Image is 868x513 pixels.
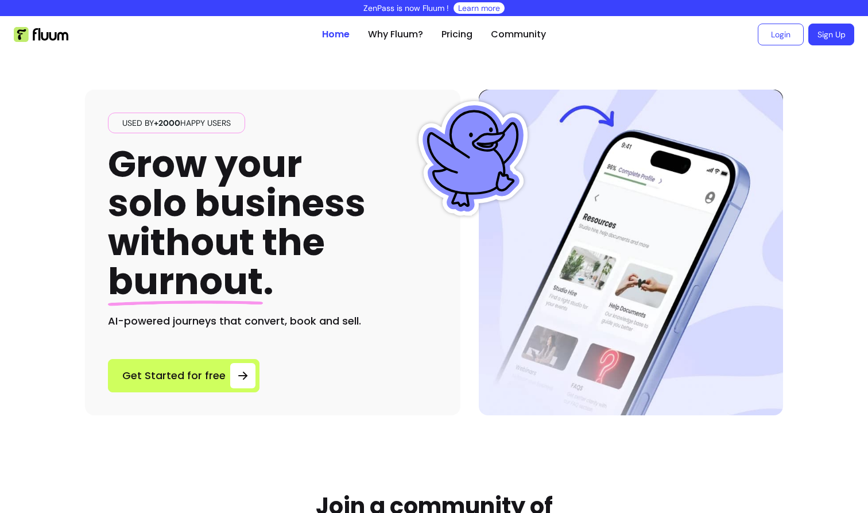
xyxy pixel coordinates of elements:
a: Why Fluum? [368,28,423,41]
a: Home [322,28,350,41]
a: Login [758,24,804,45]
img: Fluum Logo [14,27,68,42]
span: +2000 [154,118,180,128]
img: Hero [479,90,783,415]
a: Community [491,28,546,41]
p: ZenPass is now Fluum ! [363,2,449,14]
img: Fluum Duck sticker [416,101,530,216]
h2: AI-powered journeys that convert, book and sell. [108,313,437,329]
a: Pricing [441,28,472,41]
span: Get Started for free [122,368,226,384]
h1: Grow your solo business without the . [108,145,366,302]
span: Used by happy users [118,117,235,129]
span: burnout [108,256,263,307]
a: Get Started for free [108,359,259,392]
a: Learn more [458,2,500,14]
a: Sign Up [808,24,854,45]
